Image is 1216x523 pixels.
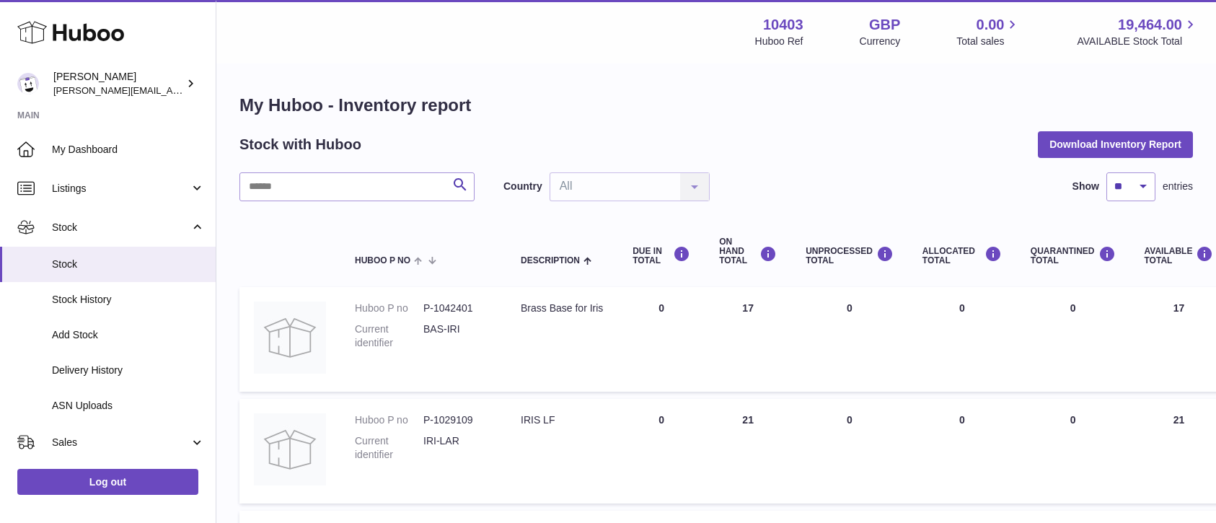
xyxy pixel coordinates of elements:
span: entries [1163,180,1193,193]
a: Log out [17,469,198,495]
div: AVAILABLE Total [1145,246,1214,265]
img: product image [254,413,326,485]
div: Huboo Ref [755,35,803,48]
span: 0 [1070,414,1076,426]
span: Listings [52,182,190,195]
dt: Current identifier [355,322,423,350]
span: Stock [52,221,190,234]
h2: Stock with Huboo [239,135,361,154]
div: [PERSON_NAME] [53,70,183,97]
div: IRIS LF [521,413,604,427]
div: DUE IN TOTAL [633,246,690,265]
dd: P-1029109 [423,413,492,427]
span: Sales [52,436,190,449]
span: 0 [1070,302,1076,314]
span: 0.00 [977,15,1005,35]
img: keval@makerscabinet.com [17,73,39,95]
span: My Dashboard [52,143,205,157]
label: Country [503,180,542,193]
img: product image [254,302,326,374]
span: ASN Uploads [52,399,205,413]
td: 0 [791,287,908,392]
dd: BAS-IRI [423,322,492,350]
dd: P-1042401 [423,302,492,315]
td: 0 [908,287,1016,392]
td: 21 [705,399,791,504]
dt: Current identifier [355,434,423,462]
span: Add Stock [52,328,205,342]
div: ALLOCATED Total [922,246,1002,265]
span: Stock History [52,293,205,307]
div: Brass Base for Iris [521,302,604,315]
label: Show [1072,180,1099,193]
span: Stock [52,258,205,271]
strong: 10403 [763,15,803,35]
button: Download Inventory Report [1038,131,1193,157]
dt: Huboo P no [355,302,423,315]
dd: IRI-LAR [423,434,492,462]
div: UNPROCESSED Total [806,246,894,265]
span: AVAILABLE Stock Total [1077,35,1199,48]
span: [PERSON_NAME][EMAIL_ADDRESS][DOMAIN_NAME] [53,84,289,96]
h1: My Huboo - Inventory report [239,94,1193,117]
span: Delivery History [52,364,205,377]
td: 0 [618,399,705,504]
span: Huboo P no [355,256,410,265]
div: Currency [860,35,901,48]
a: 19,464.00 AVAILABLE Stock Total [1077,15,1199,48]
td: 17 [705,287,791,392]
td: 0 [618,287,705,392]
td: 0 [908,399,1016,504]
span: Total sales [956,35,1021,48]
dt: Huboo P no [355,413,423,427]
span: Description [521,256,580,265]
div: ON HAND Total [719,237,777,266]
a: 0.00 Total sales [956,15,1021,48]
div: QUARANTINED Total [1031,246,1116,265]
strong: GBP [869,15,900,35]
td: 0 [791,399,908,504]
span: 19,464.00 [1118,15,1182,35]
